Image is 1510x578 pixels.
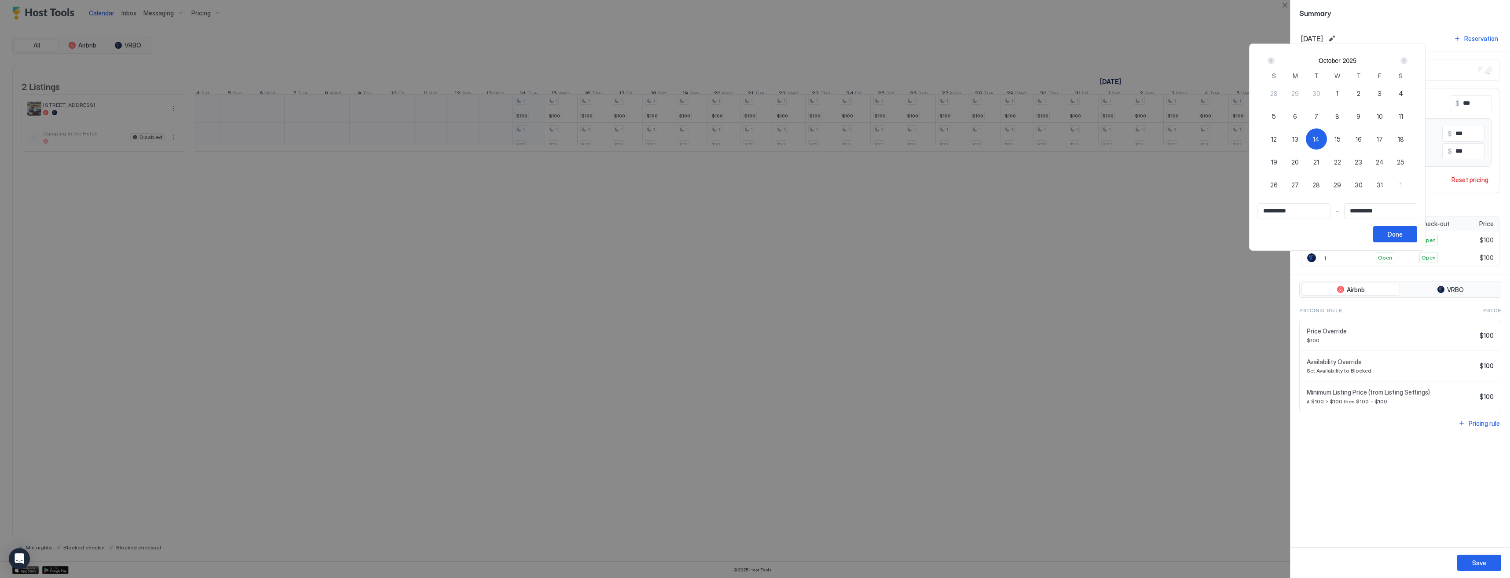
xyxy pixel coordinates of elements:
[1306,128,1327,150] button: 14
[1390,151,1411,172] button: 25
[1327,151,1348,172] button: 22
[1291,157,1299,167] span: 20
[1285,106,1306,127] button: 6
[1285,151,1306,172] button: 20
[1336,207,1339,215] span: -
[1334,71,1340,80] span: W
[1348,128,1369,150] button: 16
[1388,230,1403,239] div: Done
[1334,180,1341,190] span: 29
[1345,204,1417,219] input: Input Field
[1348,151,1369,172] button: 23
[9,548,30,569] div: Open Intercom Messenger
[1270,89,1278,98] span: 28
[1390,83,1411,104] button: 4
[1313,135,1319,144] span: 14
[1335,112,1339,121] span: 8
[1348,106,1369,127] button: 9
[1369,83,1390,104] button: 3
[1306,106,1327,127] button: 7
[1264,128,1285,150] button: 12
[1327,83,1348,104] button: 1
[1369,106,1390,127] button: 10
[1334,135,1341,144] span: 15
[1258,204,1330,219] input: Input Field
[1272,112,1276,121] span: 5
[1306,151,1327,172] button: 21
[1369,151,1390,172] button: 24
[1319,57,1341,64] button: October
[1356,135,1362,144] span: 16
[1312,89,1320,98] span: 30
[1327,174,1348,195] button: 29
[1397,55,1409,66] button: Next
[1398,135,1404,144] span: 18
[1343,57,1356,64] button: 2025
[1376,157,1384,167] span: 24
[1397,157,1404,167] span: 25
[1390,106,1411,127] button: 11
[1356,71,1361,80] span: T
[1356,112,1360,121] span: 9
[1264,83,1285,104] button: 28
[1373,226,1417,242] button: Done
[1355,180,1363,190] span: 30
[1264,106,1285,127] button: 5
[1285,174,1306,195] button: 27
[1312,180,1320,190] span: 28
[1327,128,1348,150] button: 15
[1292,135,1298,144] span: 13
[1400,180,1402,190] span: 1
[1306,174,1327,195] button: 28
[1399,112,1403,121] span: 11
[1327,106,1348,127] button: 8
[1369,174,1390,195] button: 31
[1377,180,1383,190] span: 31
[1313,157,1319,167] span: 21
[1377,135,1383,144] span: 17
[1355,157,1362,167] span: 23
[1357,89,1360,98] span: 2
[1271,157,1277,167] span: 19
[1293,112,1297,121] span: 6
[1314,71,1319,80] span: T
[1291,89,1299,98] span: 29
[1348,174,1369,195] button: 30
[1390,128,1411,150] button: 18
[1399,89,1403,98] span: 4
[1348,83,1369,104] button: 2
[1264,174,1285,195] button: 26
[1377,112,1383,121] span: 10
[1378,71,1382,80] span: F
[1306,83,1327,104] button: 30
[1334,157,1341,167] span: 22
[1314,112,1318,121] span: 7
[1285,83,1306,104] button: 29
[1272,71,1276,80] span: S
[1399,71,1403,80] span: S
[1293,71,1298,80] span: M
[1336,89,1338,98] span: 1
[1369,128,1390,150] button: 17
[1291,180,1299,190] span: 27
[1270,180,1278,190] span: 26
[1266,55,1278,66] button: Prev
[1285,128,1306,150] button: 13
[1378,89,1382,98] span: 3
[1390,174,1411,195] button: 1
[1271,135,1277,144] span: 12
[1264,151,1285,172] button: 19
